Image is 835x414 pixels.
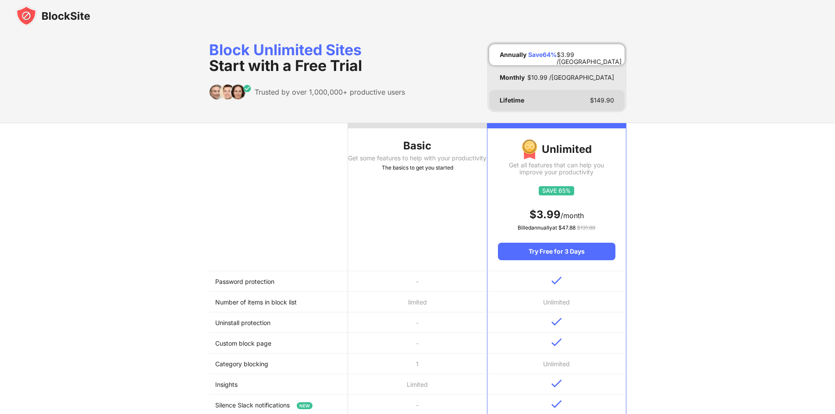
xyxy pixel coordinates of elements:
div: Save 64 % [528,51,557,58]
img: v-blue.svg [551,379,562,388]
td: Custom block page [209,333,348,354]
td: - [348,271,487,292]
td: limited [348,292,487,312]
span: $ 131.88 [577,224,595,231]
td: Limited [348,374,487,395]
img: v-blue.svg [551,276,562,285]
img: blocksite-icon-black.svg [16,5,90,26]
td: Category blocking [209,354,348,374]
div: Monthly [500,74,525,81]
div: Block Unlimited Sites [209,42,405,74]
div: Annually [500,51,526,58]
div: $ 3.99 /[GEOGRAPHIC_DATA] [557,51,622,58]
img: v-blue.svg [551,338,562,347]
div: Unlimited [498,139,615,160]
span: NEW [297,402,313,409]
div: Get all features that can help you improve your productivity [498,162,615,176]
span: $ 3.99 [529,208,561,221]
div: /month [498,208,615,222]
div: Get some features to help with your productivity [348,155,487,162]
td: Unlimited [487,292,626,312]
img: img-premium-medal [522,139,537,160]
td: Password protection [209,271,348,292]
td: Unlimited [487,354,626,374]
img: v-blue.svg [551,318,562,326]
div: Lifetime [500,97,524,104]
span: Start with a Free Trial [209,57,362,74]
div: $ 10.99 /[GEOGRAPHIC_DATA] [527,74,614,81]
div: Billed annually at $ 47.88 [498,223,615,232]
div: Basic [348,139,487,153]
td: Insights [209,374,348,395]
td: - [348,312,487,333]
td: Uninstall protection [209,312,348,333]
td: - [348,333,487,354]
div: Try Free for 3 Days [498,243,615,260]
img: trusted-by.svg [209,84,252,100]
div: The basics to get you started [348,163,487,172]
td: 1 [348,354,487,374]
div: Trusted by over 1,000,000+ productive users [255,88,405,96]
td: Number of items in block list [209,292,348,312]
div: $ 149.90 [590,97,614,104]
img: save65.svg [539,186,574,195]
img: v-blue.svg [551,400,562,408]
